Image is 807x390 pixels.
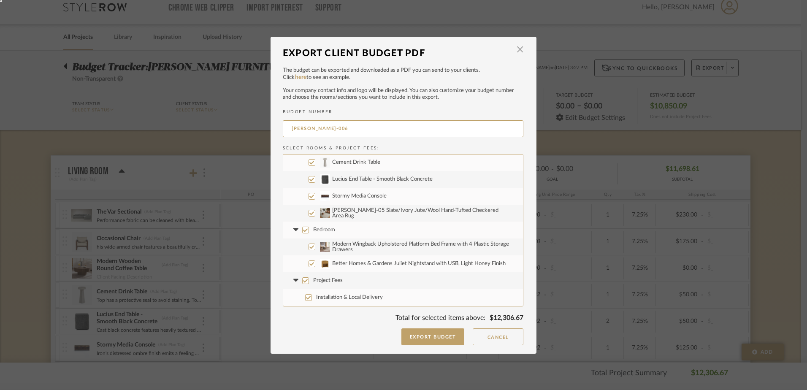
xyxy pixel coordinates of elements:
p: Click to see an example. [283,73,523,82]
h2: BUDGET NUMBER [283,109,523,114]
img: 01793035-9d97-434a-82f5-dff3d9db4a20_50x50.jpg [320,157,330,168]
span: Bedroom [313,227,335,233]
span: Lucius End Table - Smooth Black Concrete [332,176,433,182]
img: cc131891-e0c9-407b-8da2-2918465fc25a_50x50.jpg [320,242,330,252]
input: Project Fees [302,277,309,284]
input: Cement Drink Table [309,159,315,166]
button: Close [512,41,528,58]
span: Project Fees [313,278,343,283]
div: Export Client Budget PDF [283,44,511,62]
input: Installation & Local Delivery [305,294,312,301]
img: 102e6a53-b159-4505-b41b-b658187db02d_50x50.jpg [320,191,330,201]
span: Better Homes & Gardens Juliet Nightstand with USB, Light Honey Finish [332,261,506,266]
input: BUDGET NUMBER [283,120,523,137]
input: [PERSON_NAME]-05 Slate/Ivory Jute/Wool Hand-Tufted Checkered Area Rug [309,210,315,217]
dialog-header: Export Client Budget PDF [283,44,523,62]
span: Total for selected items above: [395,314,485,321]
input: Lucius End Table - Smooth Black Concrete [309,176,315,183]
img: 9d9b687f-e919-4552-86bd-615e7a408920_50x50.jpg [320,208,330,218]
span: Installation & Local Delivery [316,295,383,300]
button: Export Budget [401,328,465,345]
span: $12,306.67 [490,314,523,321]
img: 65f9fd24-137c-4cd3-8271-4df5bf1bc88a_50x50.jpg [320,174,330,184]
input: Modern Wingback Upholstered Platform Bed Frame with 4 Plastic Storage Drawers [309,244,315,250]
span: [PERSON_NAME]-05 Slate/Ivory Jute/Wool Hand-Tufted Checkered Area Rug [332,208,510,219]
img: 533afa92-ba26-49c0-a5e0-8f0412947969_50x50.jpg [320,259,330,269]
input: Better Homes & Gardens Juliet Nightstand with USB, Light Honey Finish [309,260,315,267]
input: Bedroom [302,227,309,233]
a: here [295,74,306,80]
h2: Select Rooms & Project Fees: [283,146,523,151]
input: Stormy Media Console [309,193,315,200]
p: Your company contact info and logo will be displayed. You can also customize your budget number a... [283,87,523,101]
span: Cement Drink Table [332,160,380,165]
button: Cancel [473,328,523,345]
span: Stormy Media Console [332,193,387,199]
span: Modern Wingback Upholstered Platform Bed Frame with 4 Plastic Storage Drawers [332,241,510,252]
p: The budget can be exported and downloaded as a PDF you can send to your clients. [283,66,523,75]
